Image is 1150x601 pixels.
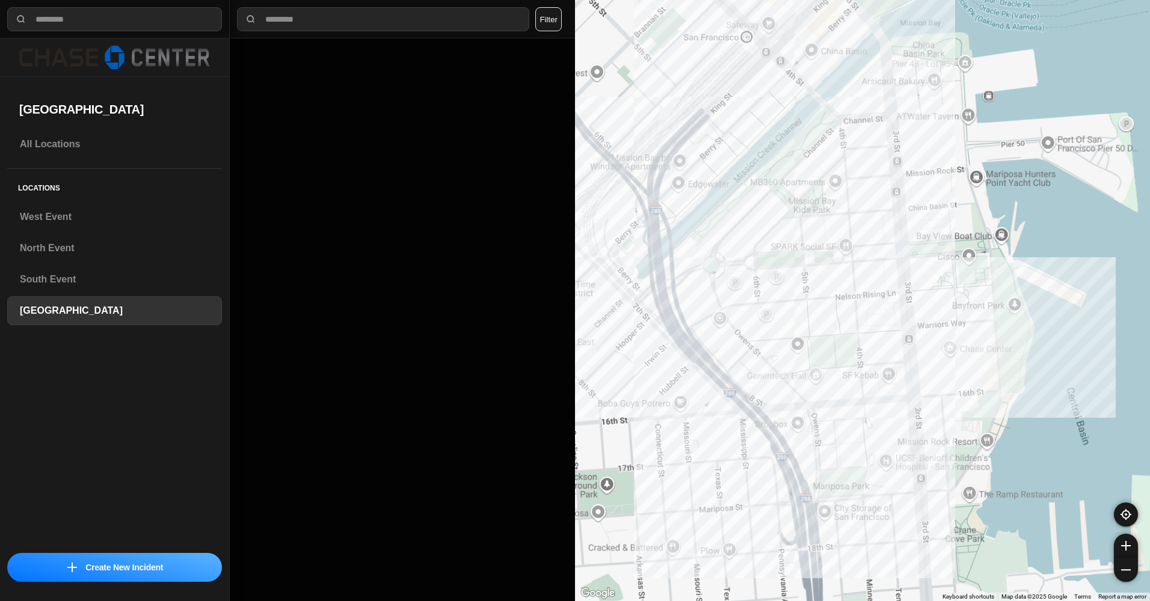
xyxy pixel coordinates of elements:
a: All Locations [7,130,222,159]
a: [GEOGRAPHIC_DATA] [7,296,222,325]
img: logo [19,46,210,69]
img: recenter [1121,509,1131,520]
img: search [245,13,257,25]
img: search [15,13,27,25]
button: Keyboard shortcuts [942,593,994,601]
img: zoom-out [1121,565,1131,575]
a: North Event [7,234,222,263]
a: Open this area in Google Maps (opens a new window) [578,585,618,601]
p: Create New Incident [85,561,163,573]
h5: Locations [7,169,222,203]
h2: [GEOGRAPHIC_DATA] [19,101,210,118]
span: Map data ©2025 Google [1001,593,1067,600]
h3: North Event [20,241,209,255]
a: Report a map error [1098,593,1146,600]
h3: [GEOGRAPHIC_DATA] [20,304,209,318]
button: recenter [1114,502,1138,526]
h3: West Event [20,210,209,224]
img: icon [67,563,77,572]
img: zoom-in [1121,541,1131,551]
button: Filter [535,7,562,31]
button: zoom-out [1114,558,1138,582]
a: Terms (opens in new tab) [1074,593,1091,600]
button: iconCreate New Incident [7,553,222,582]
a: South Event [7,265,222,294]
button: zoom-in [1114,534,1138,558]
h3: All Locations [20,137,209,151]
h3: South Event [20,272,209,287]
img: Google [578,585,618,601]
a: West Event [7,203,222,231]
